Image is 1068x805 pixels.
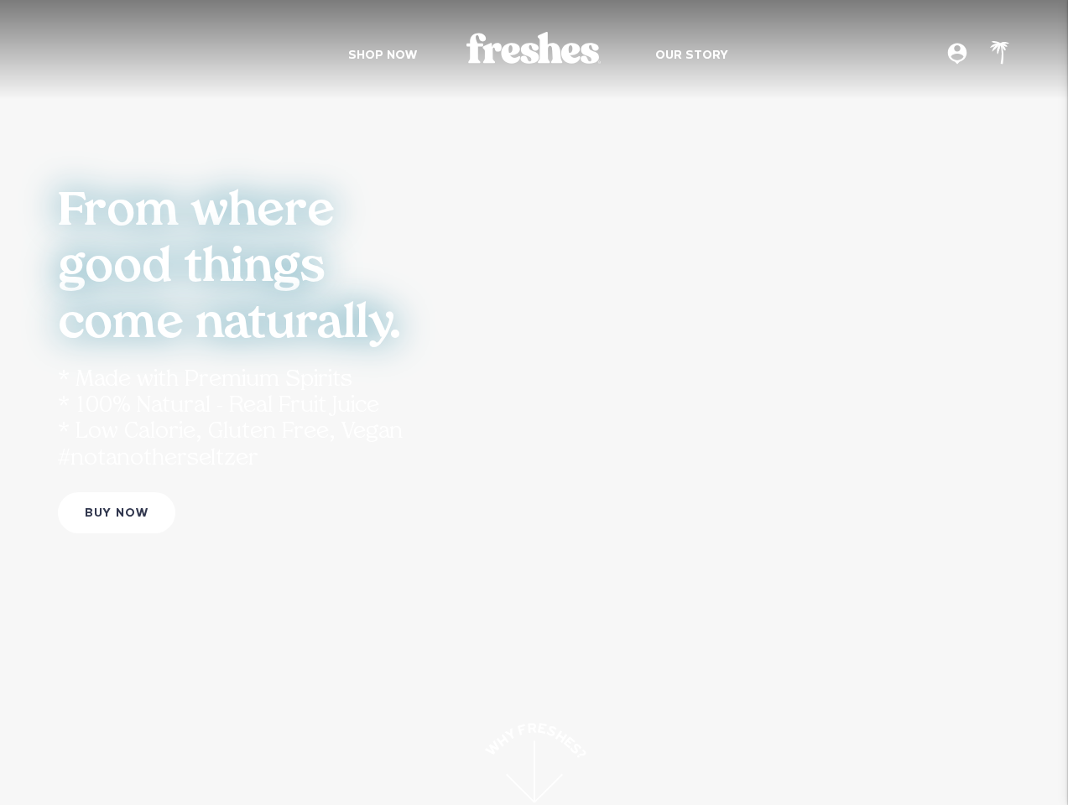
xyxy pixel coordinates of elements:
a: Shop Now [348,47,417,65]
span: Our Story [655,49,728,63]
h1: From where good things come naturally. [58,185,561,355]
a: Our Story [655,47,728,65]
h3: * Made with Premium Spirits * 100% Natural - Real Fruit Juice * Low Calorie, Gluten Free, Vegan #... [58,367,1011,489]
a: Try now: Vodka, Lime & Soda [58,492,175,533]
span: Shop Now [348,49,417,63]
